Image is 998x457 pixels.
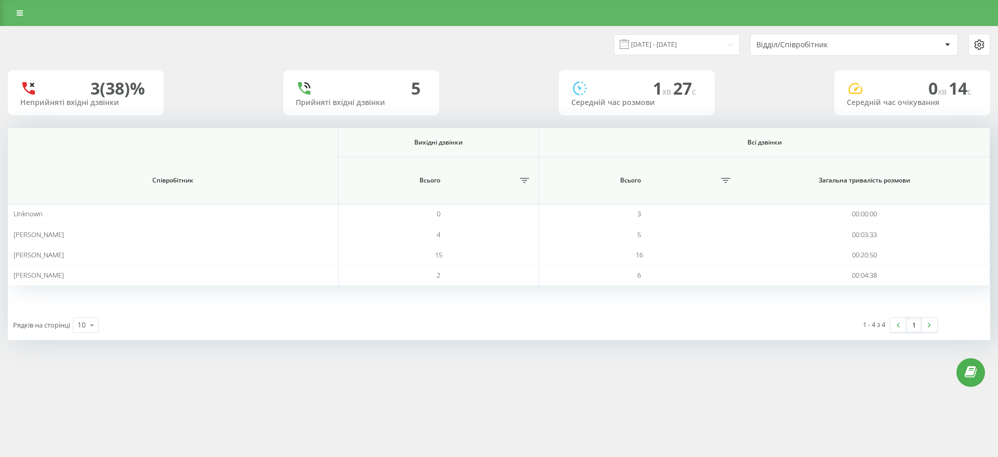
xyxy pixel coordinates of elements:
[847,98,978,107] div: Середній час очікування
[740,265,990,285] td: 00:04:38
[673,77,696,99] span: 27
[938,86,949,97] span: хв
[411,79,421,98] div: 5
[662,86,673,97] span: хв
[14,250,64,259] span: [PERSON_NAME]
[29,176,317,185] span: Співробітник
[437,209,440,218] span: 0
[692,86,696,97] span: c
[20,98,151,107] div: Неприйняті вхідні дзвінки
[14,270,64,280] span: [PERSON_NAME]
[571,98,702,107] div: Середній час розмови
[740,224,990,244] td: 00:03:33
[756,41,881,49] div: Відділ/Співробітник
[14,209,43,218] span: Unknown
[863,319,885,330] div: 1 - 4 з 4
[14,230,64,239] span: [PERSON_NAME]
[545,176,716,185] span: Всього
[928,77,949,99] span: 0
[636,250,643,259] span: 16
[740,204,990,224] td: 00:00:00
[435,250,442,259] span: 15
[437,230,440,239] span: 4
[637,230,641,239] span: 5
[13,320,70,330] span: Рядків на сторінці
[740,245,990,265] td: 00:20:50
[967,86,971,97] span: c
[77,320,86,330] div: 10
[949,77,971,99] span: 14
[637,209,641,218] span: 3
[757,176,973,185] span: Загальна тривалість розмови
[345,176,515,185] span: Всього
[637,270,641,280] span: 6
[90,79,145,98] div: 3 (38)%
[353,138,524,147] span: Вихідні дзвінки
[296,98,427,107] div: Прийняті вхідні дзвінки
[653,77,673,99] span: 1
[906,318,922,332] a: 1
[566,138,962,147] span: Всі дзвінки
[437,270,440,280] span: 2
